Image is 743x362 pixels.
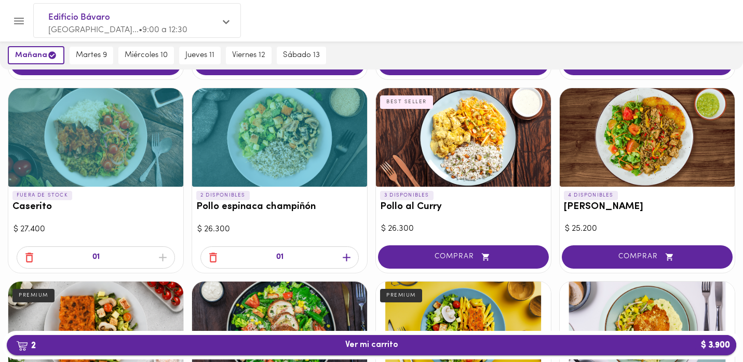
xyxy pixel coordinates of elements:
p: 4 DISPONIBLES [564,191,618,200]
span: sábado 13 [283,51,320,60]
div: Pollo al Curry [376,88,551,187]
img: cart.png [16,341,28,351]
button: sábado 13 [277,47,326,64]
div: PREMIUM [12,289,55,302]
button: COMPRAR [378,245,549,269]
button: 2Ver mi carrito$ 3.900 [7,335,736,355]
iframe: Messagebird Livechat Widget [683,302,733,352]
span: COMPRAR [391,253,536,261]
p: 01 [276,252,283,263]
button: COMPRAR [562,245,733,269]
span: jueves 11 [185,51,214,60]
span: miércoles 10 [125,51,168,60]
div: Caserito [8,88,183,187]
div: Arroz chaufa [560,88,735,187]
span: mañana [15,50,57,60]
span: [GEOGRAPHIC_DATA]... • 9:00 a 12:30 [48,26,187,34]
button: miércoles 10 [118,47,174,64]
p: 2 DISPONIBLES [196,191,250,200]
h3: Pollo al Curry [380,202,547,213]
button: martes 9 [70,47,113,64]
button: mañana [8,46,64,64]
h3: Caserito [12,202,179,213]
button: jueves 11 [179,47,221,64]
h3: [PERSON_NAME] [564,202,731,213]
div: $ 25.200 [565,223,730,235]
div: $ 26.300 [197,224,362,235]
b: 2 [10,339,42,352]
div: $ 26.300 [381,223,546,235]
p: 3 DISPONIBLES [380,191,434,200]
div: PREMIUM [380,289,422,302]
div: BEST SELLER [380,95,433,109]
button: Menu [6,8,32,34]
span: Edificio Bávaro [48,11,215,24]
button: viernes 12 [226,47,272,64]
span: COMPRAR [575,253,720,261]
p: 01 [92,252,100,263]
div: Pollo espinaca champiñón [192,88,367,187]
p: FUERA DE STOCK [12,191,72,200]
h3: Pollo espinaca champiñón [196,202,363,213]
span: martes 9 [76,51,107,60]
span: Ver mi carrito [345,340,398,350]
div: $ 27.400 [13,224,178,235]
span: viernes 12 [232,51,265,60]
